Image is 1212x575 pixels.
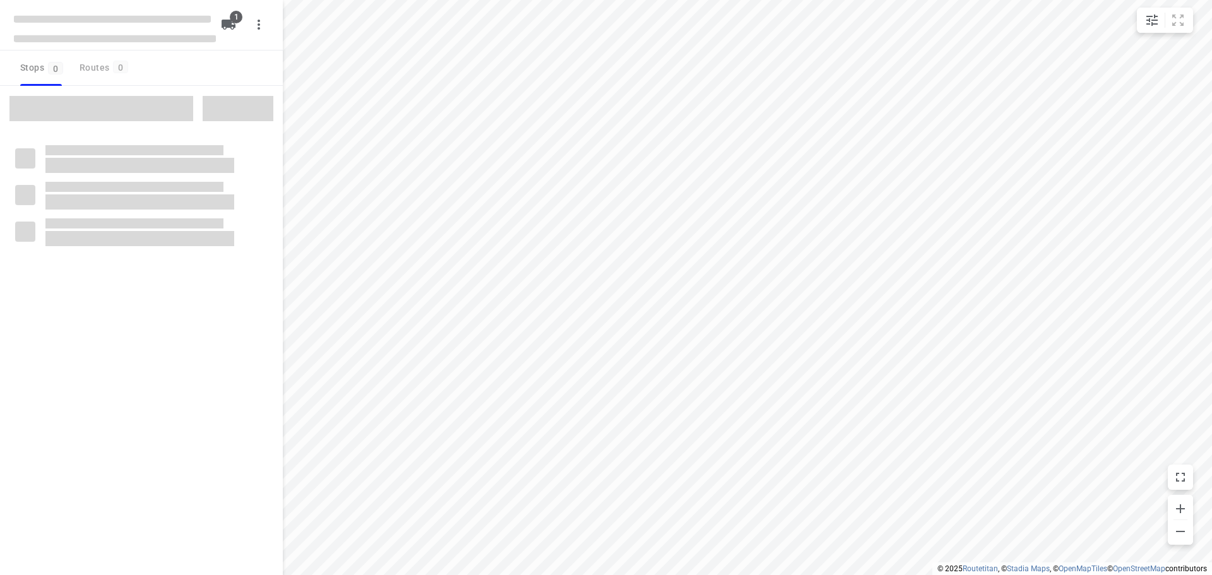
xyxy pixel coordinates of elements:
[1007,564,1050,573] a: Stadia Maps
[1113,564,1165,573] a: OpenStreetMap
[963,564,998,573] a: Routetitan
[1137,8,1193,33] div: small contained button group
[937,564,1207,573] li: © 2025 , © , © © contributors
[1059,564,1107,573] a: OpenMapTiles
